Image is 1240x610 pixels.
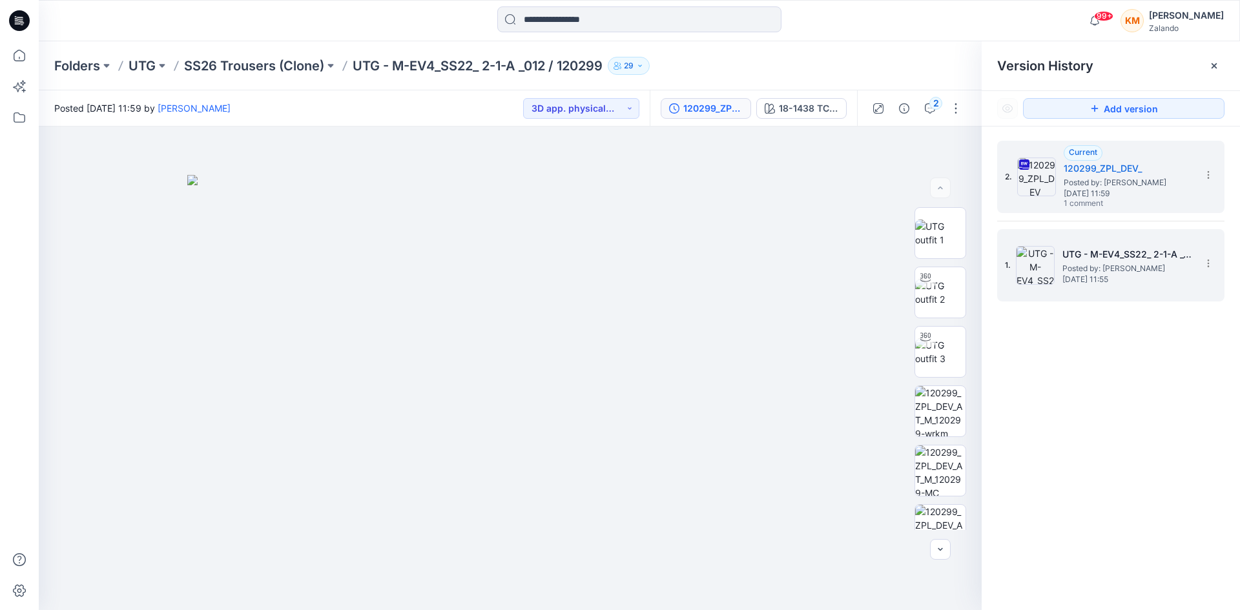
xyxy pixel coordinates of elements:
div: 120299_ZPL_DEV_ [683,101,743,116]
div: KM [1121,9,1144,32]
img: UTG outfit 2 [915,279,966,306]
button: 2 [920,98,940,119]
div: 18-1438 TCX Marsala [779,101,838,116]
div: [PERSON_NAME] [1149,8,1224,23]
a: Folders [54,57,100,75]
h5: UTG - M-EV4_SS22_ 2-1-A _012 / 120299 [1062,247,1192,262]
span: 2. [1005,171,1012,183]
button: Close [1209,61,1219,71]
button: Show Hidden Versions [997,98,1018,119]
button: 120299_ZPL_DEV_ [661,98,751,119]
p: UTG - M-EV4_SS22_ 2-1-A _012 / 120299 [353,57,603,75]
span: Current [1069,147,1097,157]
img: UTG - M-EV4_SS22_ 2-1-A _012 / 120299 [1016,246,1055,285]
button: 18-1438 TCX Marsala [756,98,847,119]
div: Zalando [1149,23,1224,33]
span: [DATE] 11:55 [1062,275,1192,284]
span: [DATE] 11:59 [1064,189,1193,198]
button: 29 [608,57,650,75]
a: UTG [129,57,156,75]
img: 120299_ZPL_DEV_AT_M_120299-wrkm [915,386,966,436]
a: SS26 Trousers (Clone) [184,57,324,75]
img: UTG outfit 1 [915,219,966,247]
img: 120299_ZPL_DEV_AT_M_120299-patternlist [915,505,966,555]
h5: 120299_ZPL_DEV_ [1064,161,1193,176]
p: 29 [624,59,634,73]
span: 99+ [1094,11,1113,21]
img: 120299_ZPL_DEV_AT_M_120299-MC [915,445,966,496]
span: Posted [DATE] 11:59 by [54,101,231,115]
img: UTG outfit 3 [915,338,966,365]
button: Add version [1023,98,1224,119]
span: 1 comment [1064,199,1154,209]
div: 2 [929,97,942,110]
span: Posted by: Lise Stougaard [1062,262,1192,275]
button: Details [894,98,914,119]
span: Posted by: Lise Stougaard [1064,176,1193,189]
a: [PERSON_NAME] [158,103,231,114]
img: 120299_ZPL_DEV_ [1017,158,1056,196]
span: Version History [997,58,1093,74]
span: 1. [1005,259,1011,271]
